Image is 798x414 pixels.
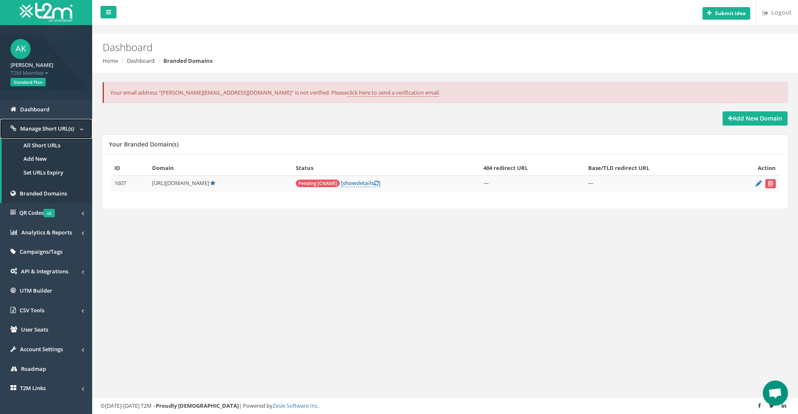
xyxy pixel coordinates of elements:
a: Home [103,57,118,64]
a: Set URLs Expiry [2,166,92,180]
td: — [585,175,724,192]
span: v2 [44,209,55,217]
span: CSV Tools [20,306,44,314]
h2: Dashboard [103,42,671,53]
span: Standard Plan [10,78,46,86]
td: — [480,175,585,192]
div: ©[DATE]-[DATE] T2M – | Powered by [101,402,790,410]
strong: [PERSON_NAME] [10,61,53,69]
th: 404 redirect URL [480,161,585,175]
a: All Short URLs [2,139,92,152]
td: 1607 [111,175,149,192]
span: UTM Builder [20,287,52,294]
a: Default [210,179,215,187]
a: Open chat [763,381,788,406]
th: Base/TLD redirect URL [585,161,724,175]
span: show [343,179,356,187]
a: Add New Domain [723,111,788,126]
button: Submit idea [702,7,750,20]
span: Analytics & Reports [21,229,72,236]
span: User Seats [21,326,48,333]
strong: Branded Domains [163,57,212,64]
th: ID [111,161,149,175]
span: Branded Domains [20,190,67,197]
img: T2M [20,3,72,22]
h5: Your Branded Domain(s) [109,141,178,147]
span: Roadmap [21,365,46,373]
th: Domain [149,161,292,175]
th: Action [724,161,779,175]
a: [PERSON_NAME] T2M Member [10,59,82,77]
span: AK [10,39,31,59]
a: [showdetails] [341,179,380,187]
span: Dashboard [20,105,49,113]
span: [URL][DOMAIN_NAME] [152,179,209,187]
div: Your email address "[PERSON_NAME][EMAIL_ADDRESS][DOMAIN_NAME]" is not verified. Please . [103,82,788,103]
a: click here to send a verification email [347,89,439,97]
strong: Add New Domain [728,114,782,122]
span: Account Settings [20,345,63,353]
span: API & Integrations [21,267,68,275]
strong: Proudly [DEMOGRAPHIC_DATA] [156,402,239,409]
b: Submit idea [715,10,746,17]
span: Pending [CNAME] [296,180,340,187]
span: Campaigns/Tags [20,248,62,255]
span: T2M Member [10,69,82,77]
span: T2M Links [20,384,46,392]
a: Dashboard [127,57,155,64]
span: QR Codes [19,209,55,216]
a: Add New [2,152,92,166]
span: Manage Short URL(s) [20,125,74,132]
th: Status [292,161,480,175]
a: Zesle Software Inc. [273,402,319,409]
